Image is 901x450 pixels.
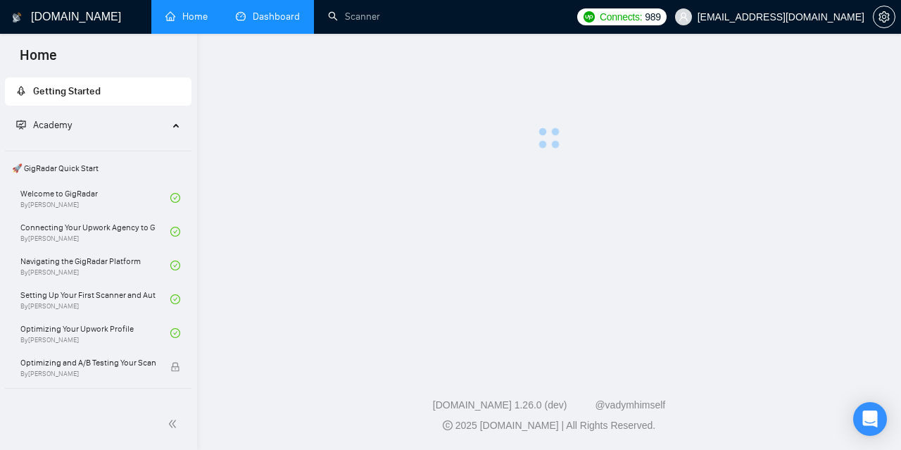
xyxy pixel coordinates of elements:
[600,9,642,25] span: Connects:
[12,6,22,29] img: logo
[443,420,453,430] span: copyright
[8,45,68,75] span: Home
[20,182,170,213] a: Welcome to GigRadarBy[PERSON_NAME]
[433,399,567,411] a: [DOMAIN_NAME] 1.26.0 (dev)
[33,85,101,97] span: Getting Started
[20,284,170,315] a: Setting Up Your First Scanner and Auto-BidderBy[PERSON_NAME]
[873,11,895,23] a: setting
[170,328,180,338] span: check-circle
[20,216,170,247] a: Connecting Your Upwork Agency to GigRadarBy[PERSON_NAME]
[645,9,660,25] span: 989
[20,370,156,378] span: By [PERSON_NAME]
[16,120,26,130] span: fund-projection-screen
[168,417,182,431] span: double-left
[873,6,895,28] button: setting
[170,261,180,270] span: check-circle
[874,11,895,23] span: setting
[16,119,72,131] span: Academy
[33,119,72,131] span: Academy
[595,399,665,411] a: @vadymhimself
[208,418,890,433] div: 2025 [DOMAIN_NAME] | All Rights Reserved.
[6,154,190,182] span: 🚀 GigRadar Quick Start
[170,362,180,372] span: lock
[20,318,170,349] a: Optimizing Your Upwork ProfileBy[PERSON_NAME]
[5,77,191,106] li: Getting Started
[20,356,156,370] span: Optimizing and A/B Testing Your Scanner for Better Results
[679,12,688,22] span: user
[170,294,180,304] span: check-circle
[165,11,208,23] a: homeHome
[328,11,380,23] a: searchScanner
[853,402,887,436] div: Open Intercom Messenger
[20,250,170,281] a: Navigating the GigRadar PlatformBy[PERSON_NAME]
[236,11,300,23] a: dashboardDashboard
[170,227,180,237] span: check-circle
[584,11,595,23] img: upwork-logo.png
[6,392,190,420] span: 👑 Agency Success with GigRadar
[170,193,180,203] span: check-circle
[16,86,26,96] span: rocket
